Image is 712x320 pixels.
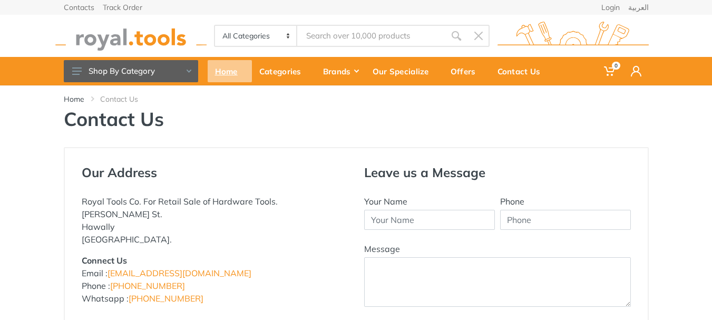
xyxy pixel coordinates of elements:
[500,210,631,230] input: Phone
[82,165,348,180] h4: Our Address
[64,4,94,11] a: Contacts
[500,195,524,208] label: Phone
[64,94,84,104] a: Home
[208,60,252,82] div: Home
[64,60,198,82] button: Shop By Category
[601,4,620,11] a: Login
[498,22,649,51] img: royal.tools Logo
[490,57,555,85] a: Contact Us
[365,60,443,82] div: Our Specialize
[252,60,316,82] div: Categories
[129,293,203,304] a: [PHONE_NUMBER]
[110,280,185,291] a: [PHONE_NUMBER]
[103,4,142,11] a: Track Order
[108,268,251,278] a: [EMAIL_ADDRESS][DOMAIN_NAME]
[82,195,348,246] p: Royal Tools Co. For Retail Sale of Hardware Tools. [PERSON_NAME] St. Hawally [GEOGRAPHIC_DATA].
[297,25,445,47] input: Site search
[82,255,127,266] strong: Connect Us
[628,4,649,11] a: العربية
[215,26,298,46] select: Category
[443,60,490,82] div: Offers
[364,243,400,255] label: Message
[365,57,443,85] a: Our Specialize
[316,60,365,82] div: Brands
[364,165,631,180] h4: Leave us a Message
[64,94,649,104] nav: breadcrumb
[490,60,555,82] div: Contact Us
[252,57,316,85] a: Categories
[55,22,207,51] img: royal.tools Logo
[612,62,620,70] span: 0
[64,108,649,130] h1: Contact Us
[443,57,490,85] a: Offers
[208,57,252,85] a: Home
[364,210,495,230] input: Your Name
[100,94,154,104] li: Contact Us
[82,254,348,305] p: Email : Phone : Whatsapp :
[597,57,623,85] a: 0
[364,195,407,208] label: Your Name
